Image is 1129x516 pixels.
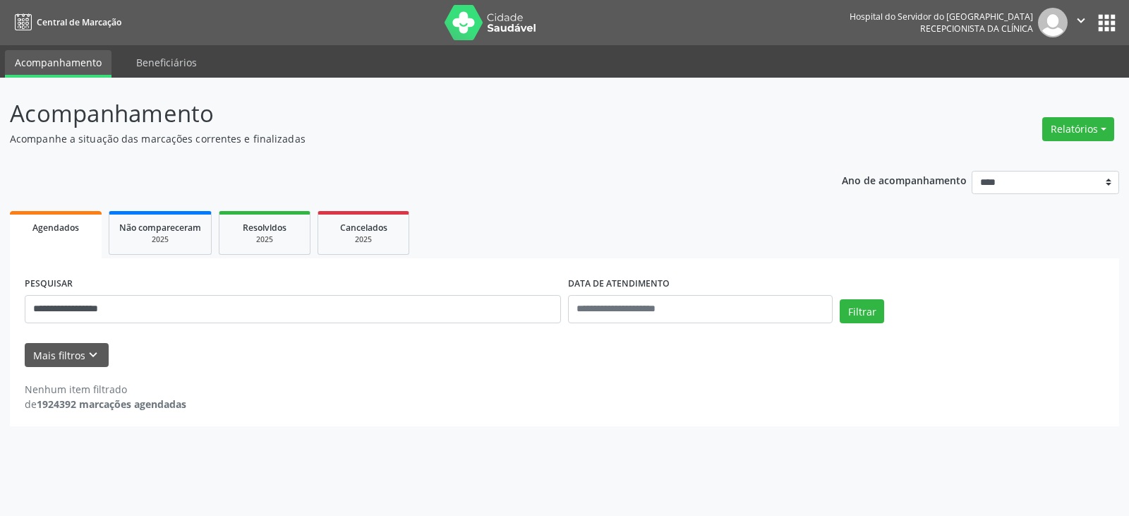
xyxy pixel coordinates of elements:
[25,273,73,295] label: PESQUISAR
[842,171,967,188] p: Ano de acompanhamento
[1068,8,1094,37] button: 
[1094,11,1119,35] button: apps
[119,222,201,234] span: Não compareceram
[568,273,670,295] label: DATA DE ATENDIMENTO
[850,11,1033,23] div: Hospital do Servidor do [GEOGRAPHIC_DATA]
[10,96,786,131] p: Acompanhamento
[126,50,207,75] a: Beneficiários
[229,234,300,245] div: 2025
[25,397,186,412] div: de
[1038,8,1068,37] img: img
[119,234,201,245] div: 2025
[37,16,121,28] span: Central de Marcação
[10,131,786,146] p: Acompanhe a situação das marcações correntes e finalizadas
[340,222,387,234] span: Cancelados
[5,50,111,78] a: Acompanhamento
[32,222,79,234] span: Agendados
[85,347,101,363] i: keyboard_arrow_down
[10,11,121,34] a: Central de Marcação
[25,382,186,397] div: Nenhum item filtrado
[328,234,399,245] div: 2025
[1042,117,1114,141] button: Relatórios
[1073,13,1089,28] i: 
[840,299,884,323] button: Filtrar
[243,222,286,234] span: Resolvidos
[25,343,109,368] button: Mais filtroskeyboard_arrow_down
[920,23,1033,35] span: Recepcionista da clínica
[37,397,186,411] strong: 1924392 marcações agendadas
